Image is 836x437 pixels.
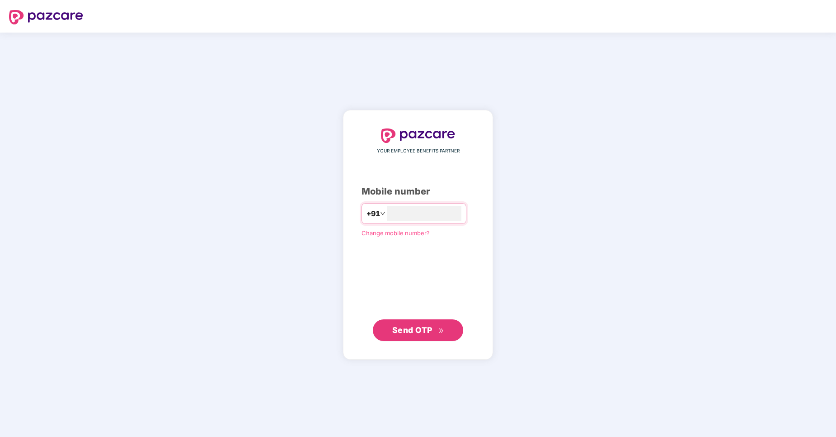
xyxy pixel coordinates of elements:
[373,319,463,341] button: Send OTPdouble-right
[366,208,380,219] span: +91
[380,211,385,216] span: down
[438,328,444,334] span: double-right
[392,325,432,335] span: Send OTP
[381,128,455,143] img: logo
[362,229,430,237] a: Change mobile number?
[377,147,460,155] span: YOUR EMPLOYEE BENEFITS PARTNER
[9,10,83,24] img: logo
[362,185,474,199] div: Mobile number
